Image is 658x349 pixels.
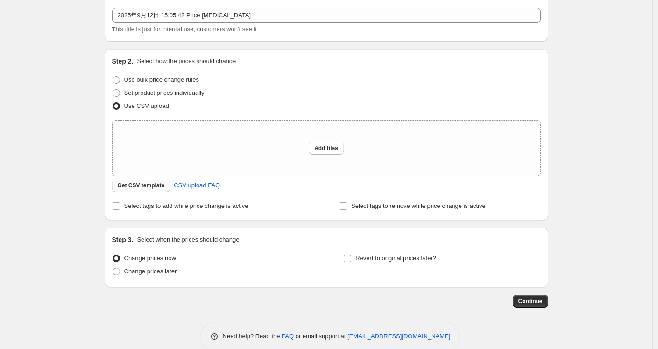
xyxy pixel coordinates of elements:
[137,235,239,244] p: Select when the prices should change
[112,8,541,23] input: 30% off holiday sale
[124,202,248,209] span: Select tags to add while price change is active
[118,182,165,189] span: Get CSV template
[513,295,548,308] button: Continue
[112,179,170,192] button: Get CSV template
[112,26,257,33] span: This title is just for internal use, customers won't see it
[168,178,226,193] a: CSV upload FAQ
[112,57,134,66] h2: Step 2.
[174,181,220,190] span: CSV upload FAQ
[223,333,282,340] span: Need help? Read the
[124,255,176,262] span: Change prices now
[124,89,205,96] span: Set product prices individually
[518,298,543,305] span: Continue
[124,76,199,83] span: Use bulk price change rules
[347,333,450,340] a: [EMAIL_ADDRESS][DOMAIN_NAME]
[124,102,169,109] span: Use CSV upload
[112,235,134,244] h2: Step 3.
[309,142,344,155] button: Add files
[137,57,236,66] p: Select how the prices should change
[351,202,486,209] span: Select tags to remove while price change is active
[124,268,177,275] span: Change prices later
[294,333,347,340] span: or email support at
[314,144,338,152] span: Add files
[282,333,294,340] a: FAQ
[355,255,436,262] span: Revert to original prices later?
